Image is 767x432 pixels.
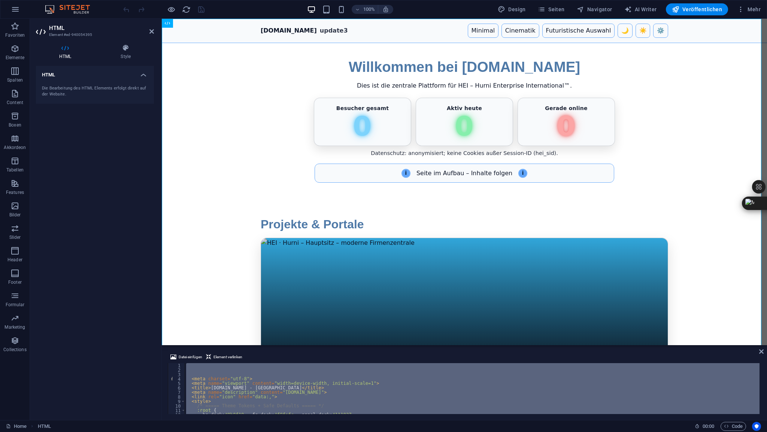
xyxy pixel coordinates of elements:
div: 3 [168,372,185,377]
button: Code [721,422,746,431]
span: Design [498,6,526,13]
span: 00 00 [703,422,714,431]
span: Veröffentlichen [672,6,722,13]
span: Seiten [538,6,565,13]
h4: HTML [36,44,97,60]
button: AI Writer [621,3,660,15]
div: 6 [168,386,185,390]
div: 12 [168,413,185,417]
h3: Element #ed-940054395 [49,31,139,38]
button: Seiten [535,3,568,15]
button: reload [182,5,191,14]
span: Element verlinken [213,353,242,362]
button: Design [495,3,529,15]
span: Mehr [737,6,761,13]
button: Mehr [734,3,764,15]
div: 7 [168,390,185,395]
span: Navigator [577,6,612,13]
div: 1 [168,363,185,368]
span: Code [724,422,743,431]
span: : [708,423,709,429]
div: 5 [168,381,185,386]
div: 9 [168,399,185,404]
h2: HTML [49,25,154,31]
i: Seite neu laden [182,5,191,14]
button: Navigator [574,3,615,15]
div: Die Bearbeitung des HTML Elements erfolgt direkt auf der Website. [42,85,148,98]
span: AI Writer [624,6,657,13]
button: Usercentrics [752,422,761,431]
span: Datei einfügen [179,353,202,362]
button: Veröffentlichen [666,3,728,15]
div: 11 [168,408,185,413]
div: 2 [168,368,185,372]
button: Datei einfügen [169,353,203,362]
i: Bei Größenänderung Zoomstufe automatisch an das gewählte Gerät anpassen. [382,6,389,13]
div: 10 [168,404,185,408]
h6: Session-Zeit [695,422,715,431]
div: Design (Strg+Alt+Y) [495,3,529,15]
button: Element verlinken [205,353,243,362]
h6: 100% [363,5,375,14]
button: 100% [352,5,378,14]
h4: HTML [36,66,154,79]
div: 4 [168,377,185,381]
h4: Style [97,44,154,60]
div: 8 [168,395,185,399]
